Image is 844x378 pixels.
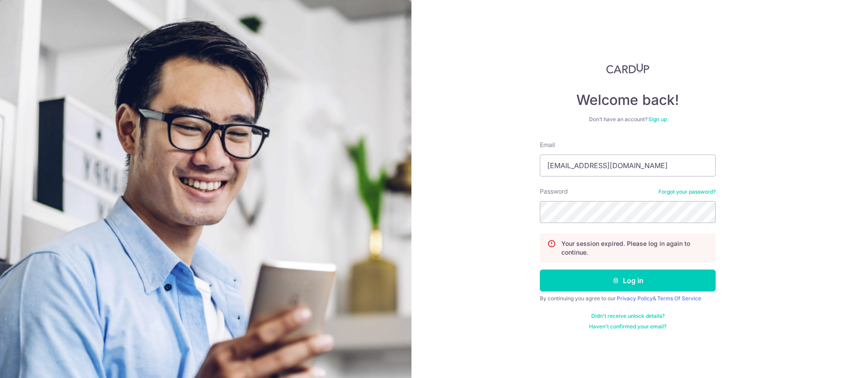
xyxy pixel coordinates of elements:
[540,295,716,302] div: By continuing you agree to our &
[606,63,649,74] img: CardUp Logo
[540,187,568,196] label: Password
[540,140,555,149] label: Email
[657,295,701,302] a: Terms Of Service
[617,295,653,302] a: Privacy Policy
[589,323,666,330] a: Haven't confirmed your email?
[540,270,716,292] button: Log in
[648,116,667,122] a: Sign up
[540,91,716,109] h4: Welcome back!
[540,155,716,176] input: Enter your Email
[540,116,716,123] div: Don’t have an account?
[658,188,716,195] a: Forgot your password?
[591,313,665,320] a: Didn't receive unlock details?
[561,239,708,257] p: Your session expired. Please log in again to continue.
